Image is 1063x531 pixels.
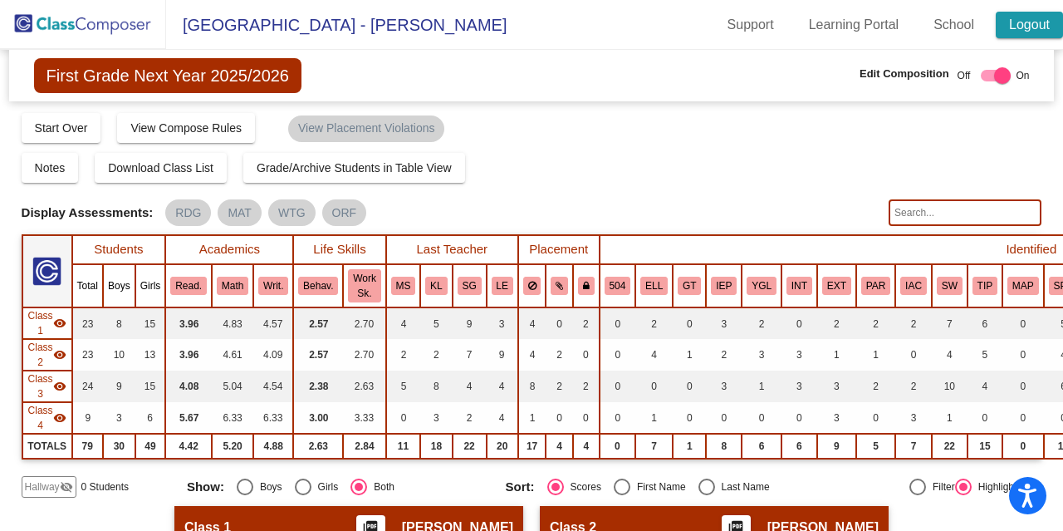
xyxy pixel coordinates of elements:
span: Edit Composition [860,66,949,82]
td: 6.33 [253,402,293,434]
th: Indian Action Council [895,264,932,307]
span: Show: [187,479,224,494]
td: 20 [487,434,518,459]
button: EXT [822,277,851,295]
mat-chip: MAT [218,199,262,226]
td: 1 [673,434,706,459]
td: 0 [546,402,573,434]
td: 2 [546,339,573,371]
mat-icon: visibility [53,317,66,330]
span: Grade/Archive Students in Table View [257,161,452,175]
button: IEP [711,277,737,295]
button: SW [937,277,963,295]
td: 4 [518,339,546,371]
td: 5 [386,371,421,402]
td: 7 [453,339,487,371]
td: 4 [518,307,546,339]
td: 15 [967,434,1002,459]
td: 10 [932,371,967,402]
td: Joe Kencke - No Class Name [22,371,72,402]
button: PAR [861,277,890,295]
span: Class 4 [28,403,53,433]
td: 3 [706,307,742,339]
td: 2 [742,307,781,339]
td: 3 [742,339,781,371]
th: Keep with teacher [573,264,600,307]
td: 9 [817,434,856,459]
td: 4 [546,434,573,459]
td: 5 [967,339,1002,371]
th: Resource IEP [706,264,742,307]
td: No teacher - No Class Name [22,402,72,434]
span: Notes [35,161,66,175]
td: 2 [573,371,600,402]
td: 2 [420,339,452,371]
td: 5.20 [212,434,253,459]
td: 9 [453,307,487,339]
span: First Grade Next Year 2025/2026 [34,58,301,93]
td: 2.38 [293,371,343,402]
td: 1 [856,339,895,371]
td: TOTALS [22,434,72,459]
td: 2 [895,371,932,402]
td: 0 [967,402,1002,434]
td: 15 [135,307,166,339]
button: View Compose Rules [117,113,255,143]
td: 0 [386,402,421,434]
td: 1 [518,402,546,434]
td: 4.88 [253,434,293,459]
td: 5 [856,434,895,459]
td: Dani Hinrichs - No Class Name [22,307,72,339]
th: Keep with students [546,264,573,307]
button: Download Class List [95,153,227,183]
td: 6 [967,307,1002,339]
td: 1 [817,339,856,371]
td: 0 [742,402,781,434]
td: 4 [487,371,518,402]
td: 4 [967,371,1002,402]
button: ELL [640,277,668,295]
td: 8 [103,307,135,339]
td: 0 [1002,434,1044,459]
td: 23 [72,339,103,371]
div: Filter [926,479,955,494]
span: Start Over [35,121,88,135]
td: 4.83 [212,307,253,339]
button: Read. [170,277,207,295]
td: 8 [706,434,742,459]
div: Highlight [972,479,1017,494]
button: INT [786,277,812,295]
td: 4 [573,434,600,459]
th: Gifted and Talented [673,264,706,307]
span: Class 1 [28,308,53,338]
th: Young for grade level [742,264,781,307]
td: 18 [420,434,452,459]
div: Girls [311,479,339,494]
td: 2 [386,339,421,371]
td: 3 [781,339,817,371]
button: Behav. [298,277,338,295]
button: MS [391,277,416,295]
mat-chip: View Placement Violations [288,116,444,142]
mat-icon: visibility [53,380,66,393]
td: 3 [781,371,817,402]
mat-chip: ORF [322,199,367,226]
a: School [920,12,987,38]
td: 1 [635,402,673,434]
td: 0 [573,339,600,371]
th: Boys [103,264,135,307]
td: 3.33 [343,402,385,434]
th: Total [72,264,103,307]
td: 2 [856,371,895,402]
td: 7 [635,434,673,459]
td: 0 [673,402,706,434]
td: 2 [706,339,742,371]
td: 79 [72,434,103,459]
input: Search... [889,199,1041,226]
button: Grade/Archive Students in Table View [243,153,465,183]
span: 0 Students [81,479,129,494]
td: 2 [546,371,573,402]
div: First Name [630,479,686,494]
th: Extrovert [817,264,856,307]
td: 2 [895,307,932,339]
